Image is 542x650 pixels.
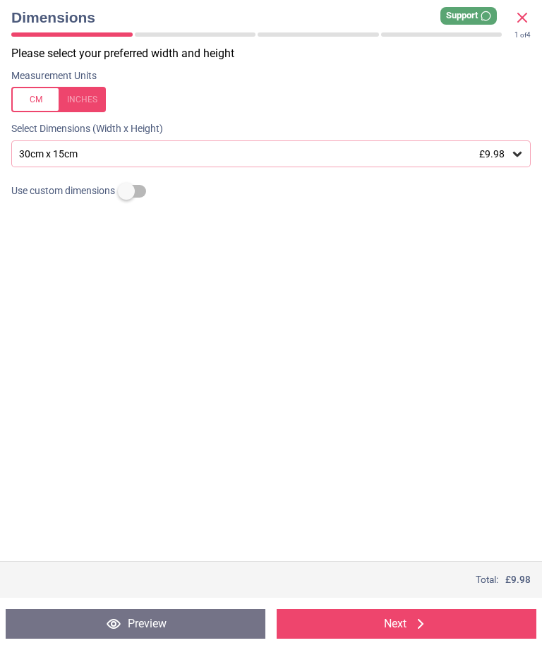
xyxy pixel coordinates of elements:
[11,184,115,198] span: Use custom dimensions
[514,31,519,39] span: 1
[511,574,531,585] span: 9.98
[11,7,514,28] span: Dimensions
[514,30,531,40] div: of 4
[440,7,497,25] div: Support
[505,573,531,586] span: £
[479,148,505,160] span: £9.98
[6,609,265,639] button: Preview
[11,573,531,586] div: Total:
[11,46,542,61] p: Please select your preferred width and height
[277,609,536,639] button: Next
[11,69,97,83] label: Measurement Units
[18,148,510,160] div: 30cm x 15cm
